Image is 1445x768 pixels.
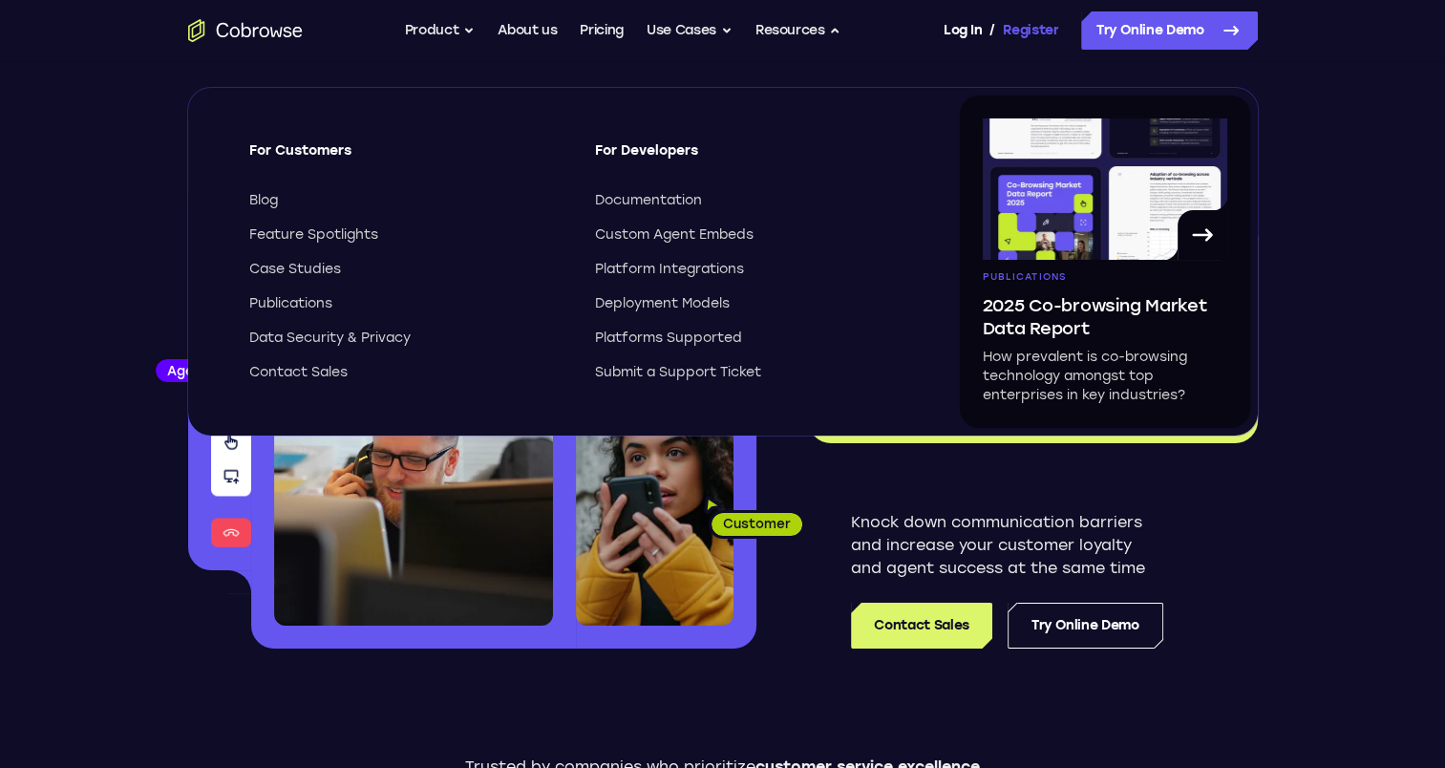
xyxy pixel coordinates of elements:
p: How prevalent is co-browsing technology amongst top enterprises in key industries? [983,348,1227,405]
span: Feature Spotlights [249,225,378,245]
span: Case Studies [249,260,341,279]
a: Publications [249,294,561,313]
a: Deployment Models [595,294,906,313]
img: A customer support agent talking on the phone [274,285,553,626]
a: Go to the home page [188,19,303,42]
a: Blog [249,191,561,210]
a: Try Online Demo [1081,11,1258,50]
span: For Customers [249,141,561,176]
img: A page from the browsing market ebook [983,118,1227,260]
a: Case Studies [249,260,561,279]
a: Contact Sales [249,363,561,382]
span: Deployment Models [595,294,730,313]
a: Log In [944,11,982,50]
span: 2025 Co-browsing Market Data Report [983,294,1227,340]
span: Contact Sales [249,363,348,382]
a: Try Online Demo [1008,603,1163,649]
button: Product [405,11,476,50]
span: Publications [983,271,1067,283]
button: Use Cases [647,11,733,50]
img: A customer holding their phone [576,399,733,626]
span: Documentation [595,191,702,210]
span: Submit a Support Ticket [595,363,761,382]
span: Platforms Supported [595,329,742,348]
a: Feature Spotlights [249,225,561,245]
button: Resources [755,11,841,50]
span: Blog [249,191,278,210]
a: Platforms Supported [595,329,906,348]
a: Documentation [595,191,906,210]
span: Data Security & Privacy [249,329,411,348]
span: Platform Integrations [595,260,744,279]
span: For Developers [595,141,906,176]
span: / [989,19,995,42]
p: Knock down communication barriers and increase your customer loyalty and agent success at the sam... [851,511,1163,580]
a: Submit a Support Ticket [595,363,906,382]
span: Custom Agent Embeds [595,225,754,245]
a: Platform Integrations [595,260,906,279]
a: Custom Agent Embeds [595,225,906,245]
a: About us [498,11,557,50]
span: Publications [249,294,332,313]
a: Contact Sales [851,603,991,649]
a: Data Security & Privacy [249,329,561,348]
a: Register [1003,11,1058,50]
a: Pricing [580,11,624,50]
